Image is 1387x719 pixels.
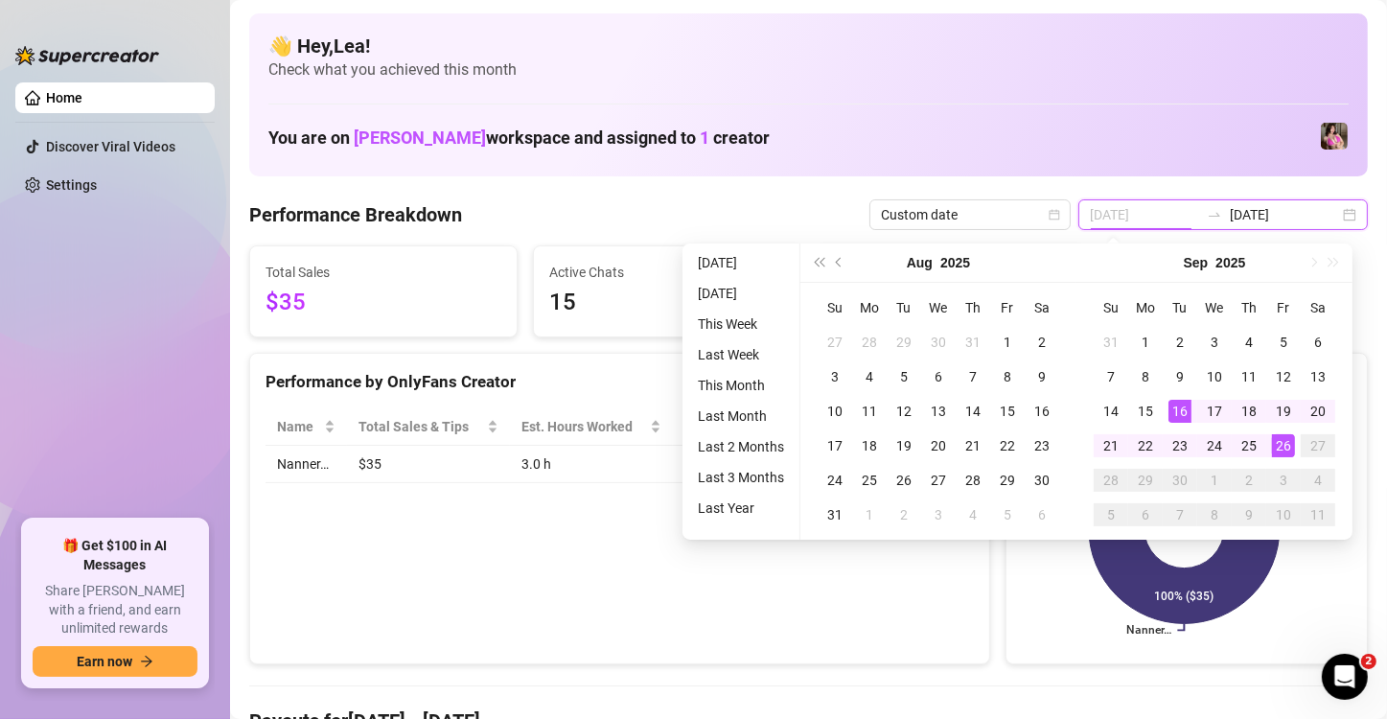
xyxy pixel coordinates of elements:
[1168,503,1191,526] div: 7
[1163,463,1197,498] td: 2025-09-30
[690,374,792,397] li: This Month
[1237,400,1260,423] div: 18
[277,416,320,437] span: Name
[1134,365,1157,388] div: 8
[818,394,852,429] td: 2025-08-10
[549,262,785,283] span: Active Chats
[1272,469,1295,492] div: 3
[1163,290,1197,325] th: Tu
[921,429,956,463] td: 2025-08-20
[818,463,852,498] td: 2025-08-24
[852,394,887,429] td: 2025-08-11
[887,359,921,394] td: 2025-08-05
[961,503,984,526] div: 4
[990,463,1025,498] td: 2025-08-29
[1025,429,1059,463] td: 2025-08-23
[892,503,915,526] div: 2
[1237,503,1260,526] div: 9
[858,469,881,492] div: 25
[673,408,797,446] th: Sales / Hour
[1237,365,1260,388] div: 11
[1266,394,1301,429] td: 2025-09-19
[1184,244,1209,282] button: Choose a month
[268,128,770,149] h1: You are on workspace and assigned to creator
[1134,400,1157,423] div: 15
[996,331,1019,354] div: 1
[266,369,974,395] div: Performance by OnlyFans Creator
[1128,498,1163,532] td: 2025-10-06
[1030,469,1053,492] div: 30
[1232,498,1266,532] td: 2025-10-09
[1168,400,1191,423] div: 16
[956,429,990,463] td: 2025-08-21
[1203,365,1226,388] div: 10
[961,400,984,423] div: 14
[700,128,709,148] span: 1
[852,325,887,359] td: 2025-07-28
[1203,434,1226,457] div: 24
[1266,463,1301,498] td: 2025-10-03
[1203,503,1226,526] div: 8
[961,331,984,354] div: 31
[1128,463,1163,498] td: 2025-09-29
[1232,394,1266,429] td: 2025-09-18
[1301,429,1335,463] td: 2025-09-27
[887,325,921,359] td: 2025-07-29
[1237,469,1260,492] div: 2
[818,325,852,359] td: 2025-07-27
[818,498,852,532] td: 2025-08-31
[852,359,887,394] td: 2025-08-04
[927,400,950,423] div: 13
[990,359,1025,394] td: 2025-08-08
[1163,394,1197,429] td: 2025-09-16
[956,325,990,359] td: 2025-07-31
[1197,498,1232,532] td: 2025-10-08
[881,200,1059,229] span: Custom date
[347,408,509,446] th: Total Sales & Tips
[1030,434,1053,457] div: 23
[858,365,881,388] div: 4
[1301,325,1335,359] td: 2025-09-06
[1266,325,1301,359] td: 2025-09-05
[1306,400,1329,423] div: 20
[887,498,921,532] td: 2025-09-02
[990,498,1025,532] td: 2025-09-05
[956,463,990,498] td: 2025-08-28
[858,434,881,457] div: 18
[1306,365,1329,388] div: 13
[266,262,501,283] span: Total Sales
[46,139,175,154] a: Discover Viral Videos
[1030,503,1053,526] div: 6
[921,325,956,359] td: 2025-07-30
[268,59,1349,81] span: Check what you achieved this month
[956,498,990,532] td: 2025-09-04
[77,654,132,669] span: Earn now
[1099,400,1122,423] div: 14
[1237,434,1260,457] div: 25
[1094,394,1128,429] td: 2025-09-14
[1272,503,1295,526] div: 10
[1237,331,1260,354] div: 4
[1134,469,1157,492] div: 29
[927,469,950,492] div: 27
[1301,498,1335,532] td: 2025-10-11
[927,434,950,457] div: 20
[892,331,915,354] div: 29
[961,469,984,492] div: 28
[927,503,950,526] div: 3
[1049,209,1060,220] span: calendar
[549,285,785,321] span: 15
[1163,359,1197,394] td: 2025-09-09
[690,313,792,336] li: This Week
[33,646,197,677] button: Earn nowarrow-right
[1197,325,1232,359] td: 2025-09-03
[961,365,984,388] div: 7
[1232,463,1266,498] td: 2025-10-02
[1197,290,1232,325] th: We
[1266,359,1301,394] td: 2025-09-12
[1306,434,1329,457] div: 27
[852,463,887,498] td: 2025-08-25
[823,331,846,354] div: 27
[1168,434,1191,457] div: 23
[1099,434,1122,457] div: 21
